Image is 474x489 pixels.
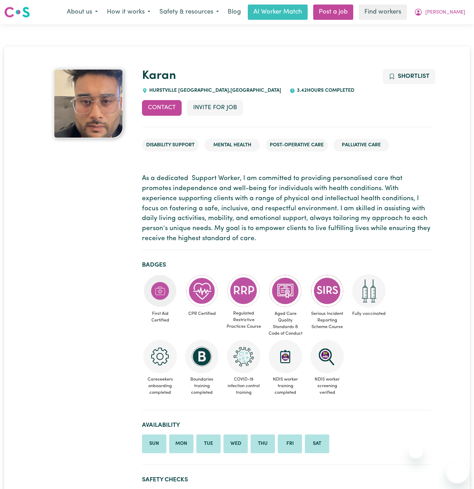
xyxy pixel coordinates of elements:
[142,100,182,115] button: Contact
[155,5,223,19] button: Safety & resources
[223,5,245,20] a: Blog
[352,274,386,308] img: Care and support worker has received 2 doses of COVID-19 vaccine
[4,6,30,18] img: Careseekers logo
[148,88,281,93] span: HURSTVILLE [GEOGRAPHIC_DATA] , [GEOGRAPHIC_DATA]
[143,274,177,308] img: Care and support worker has completed First Aid Certification
[383,69,435,84] button: Add to shortlist
[54,69,123,138] img: Karan
[102,5,155,19] button: How it works
[425,9,465,16] span: [PERSON_NAME]
[446,461,468,483] iframe: Button to launch messaging window
[142,422,431,429] h2: Availability
[269,274,302,308] img: CS Academy: Aged Care Quality Standards & Code of Conduct course completed
[204,139,260,152] li: Mental Health
[185,340,219,373] img: CS Academy: Boundaries in care and support work course completed
[142,139,199,152] li: Disability Support
[410,5,470,19] button: My Account
[184,308,220,320] span: CPR Certified
[142,476,431,483] h2: Safety Checks
[142,434,166,453] li: Available on Sunday
[62,5,102,19] button: About us
[142,174,431,244] p: As a dedicated Support Worker, I am committed to providing personalised care that promotes indepe...
[142,70,176,82] a: Karan
[142,261,431,269] h2: Badges
[185,274,219,308] img: Care and support worker has completed CPR Certification
[278,434,302,453] li: Available on Friday
[143,340,177,373] img: CS Academy: Careseekers Onboarding course completed
[223,434,248,453] li: Available on Wednesday
[313,5,353,20] a: Post a job
[269,340,302,373] img: CS Academy: Introduction to NDIS Worker Training course completed
[295,88,354,93] span: 3.42 hours completed
[226,307,262,333] span: Regulated Restrictive Practices Course
[142,308,178,326] span: First Aid Certified
[359,5,407,20] a: Find workers
[226,373,262,399] span: COVID-19 infection control training
[4,4,30,20] a: Careseekers logo
[196,434,221,453] li: Available on Tuesday
[169,434,193,453] li: Available on Monday
[187,100,243,115] button: Invite for Job
[248,5,308,20] a: AI Worker Match
[309,308,345,333] span: Serious Incident Reporting Scheme Course
[305,434,329,453] li: Available on Saturday
[409,445,423,458] iframe: Close message
[251,434,275,453] li: Available on Thursday
[310,340,344,373] img: NDIS Worker Screening Verified
[227,340,260,373] img: CS Academy: COVID-19 Infection Control Training course completed
[267,308,303,340] span: Aged Care Quality Standards & Code of Conduct
[309,373,345,399] span: NDIS worker screening verified
[398,73,429,79] span: Shortlist
[43,69,134,138] a: Karan's profile picture'
[310,274,344,308] img: CS Academy: Serious Incident Reporting Scheme course completed
[351,308,387,320] span: Fully vaccinated
[184,373,220,399] span: Boundaries training completed
[227,274,260,307] img: CS Academy: Regulated Restrictive Practices course completed
[333,139,389,152] li: Palliative care
[142,373,178,399] span: Careseekers onboarding completed
[267,373,303,399] span: NDIS worker training completed
[266,139,328,152] li: Post-operative care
